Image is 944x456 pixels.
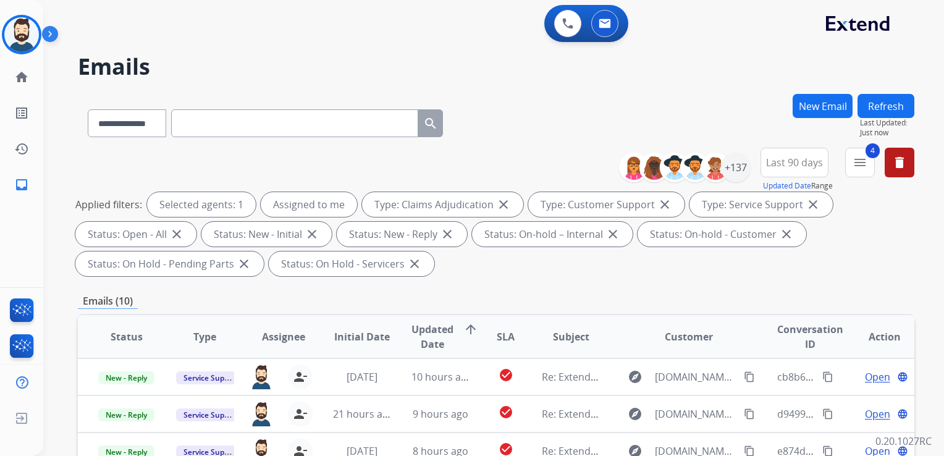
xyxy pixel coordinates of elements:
[411,322,453,352] span: Updated Date
[98,408,154,421] span: New - Reply
[628,407,643,421] mat-icon: explore
[176,408,247,421] span: Service Support
[875,434,932,449] p: 0.20.1027RC
[860,118,914,128] span: Last Updated:
[655,369,737,384] span: [DOMAIN_NAME][EMAIL_ADDRESS][DOMAIN_NAME]
[761,148,828,177] button: Last 90 days
[237,256,251,271] mat-icon: close
[472,222,633,247] div: Status: On-hold – Internal
[822,408,833,420] mat-icon: content_copy
[411,370,473,384] span: 10 hours ago
[499,368,513,382] mat-icon: check_circle
[744,371,755,382] mat-icon: content_copy
[763,181,811,191] button: Updated Date
[822,371,833,382] mat-icon: content_copy
[496,197,511,212] mat-icon: close
[744,408,755,420] mat-icon: content_copy
[463,322,478,337] mat-icon: arrow_upward
[553,329,589,344] span: Subject
[892,155,907,170] mat-icon: delete
[334,329,390,344] span: Initial Date
[806,197,820,212] mat-icon: close
[655,407,737,421] span: [DOMAIN_NAME][EMAIL_ADDRESS][DOMAIN_NAME]
[407,256,422,271] mat-icon: close
[665,329,713,344] span: Customer
[14,106,29,120] mat-icon: list_alt
[853,155,867,170] mat-icon: menu
[721,153,751,182] div: +137
[542,370,944,384] span: Re: Extend Claim - [PERSON_NAME] - Claim ID: 1f049840-0e01-487d-ab80-b167dc5ac395
[176,371,247,384] span: Service Support
[293,369,308,384] mat-icon: person_remove
[777,322,843,352] span: Conversation ID
[147,192,256,217] div: Selected agents: 1
[858,94,914,118] button: Refresh
[75,251,264,276] div: Status: On Hold - Pending Parts
[347,370,377,384] span: [DATE]
[78,54,914,79] h2: Emails
[250,402,273,426] img: agent-avatar
[423,116,438,131] mat-icon: search
[4,17,39,52] img: avatar
[193,329,216,344] span: Type
[250,365,273,389] img: agent-avatar
[657,197,672,212] mat-icon: close
[865,407,890,421] span: Open
[497,329,515,344] span: SLA
[305,227,319,242] mat-icon: close
[845,148,875,177] button: 4
[766,160,823,165] span: Last 90 days
[293,407,308,421] mat-icon: person_remove
[14,177,29,192] mat-icon: inbox
[75,222,196,247] div: Status: Open - All
[499,405,513,420] mat-icon: check_circle
[528,192,685,217] div: Type: Customer Support
[269,251,434,276] div: Status: On Hold - Servicers
[337,222,467,247] div: Status: New - Reply
[169,227,184,242] mat-icon: close
[865,369,890,384] span: Open
[261,192,357,217] div: Assigned to me
[98,371,154,384] span: New - Reply
[14,141,29,156] mat-icon: history
[78,293,138,309] p: Emails (10)
[866,143,880,158] span: 4
[440,227,455,242] mat-icon: close
[836,315,914,358] th: Action
[689,192,833,217] div: Type: Service Support
[897,371,908,382] mat-icon: language
[860,128,914,138] span: Just now
[897,408,908,420] mat-icon: language
[111,329,143,344] span: Status
[201,222,332,247] div: Status: New - Initial
[638,222,806,247] div: Status: On-hold - Customer
[413,407,468,421] span: 9 hours ago
[75,197,142,212] p: Applied filters:
[605,227,620,242] mat-icon: close
[763,180,833,191] span: Range
[793,94,853,118] button: New Email
[779,227,794,242] mat-icon: close
[362,192,523,217] div: Type: Claims Adjudication
[14,70,29,85] mat-icon: home
[333,407,394,421] span: 21 hours ago
[262,329,305,344] span: Assignee
[628,369,643,384] mat-icon: explore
